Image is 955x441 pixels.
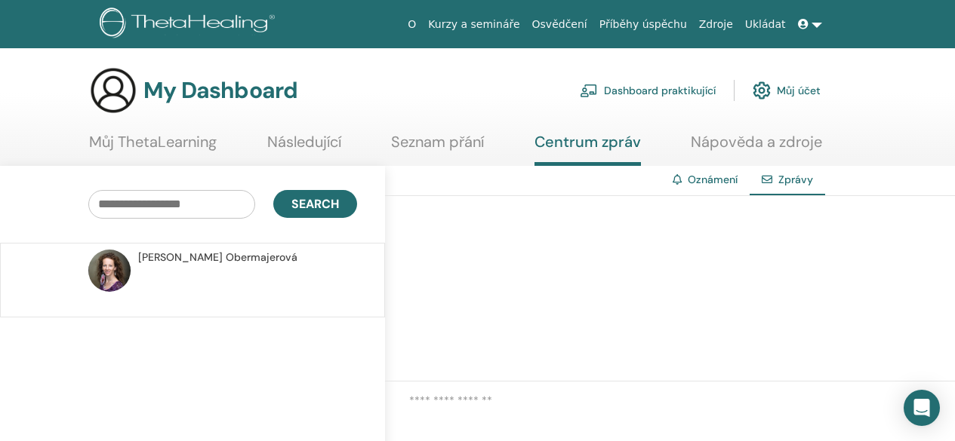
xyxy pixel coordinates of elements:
[100,8,280,41] img: logo.png
[580,84,598,97] img: chalkboard-teacher.svg
[402,11,422,38] a: O
[580,74,716,107] a: Dashboard praktikující
[693,11,739,38] a: Zdroje
[688,173,738,186] a: Oznámení
[143,77,297,104] h3: My Dashboard
[778,173,813,186] span: Zprávy
[391,133,484,162] a: Seznam přání
[904,390,940,426] div: Open Intercom Messenger
[422,11,525,38] a: Kurzy a semináře
[739,11,792,38] a: Ukládat
[291,196,339,212] span: Search
[534,133,641,166] a: Centrum zpráv
[753,78,771,103] img: cog.svg
[226,250,297,264] font: Obermajerová
[89,66,137,115] img: generic-user-icon.jpg
[593,11,693,38] a: Příběhy úspěchu
[88,250,131,292] img: default.jpg
[138,250,223,264] font: [PERSON_NAME]
[691,133,822,162] a: Nápověda a zdroje
[526,11,593,38] a: Osvědčení
[267,133,341,162] a: Následující
[89,133,217,162] a: Můj ThetaLearning
[273,190,357,218] button: Search
[753,74,821,107] a: Můj účet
